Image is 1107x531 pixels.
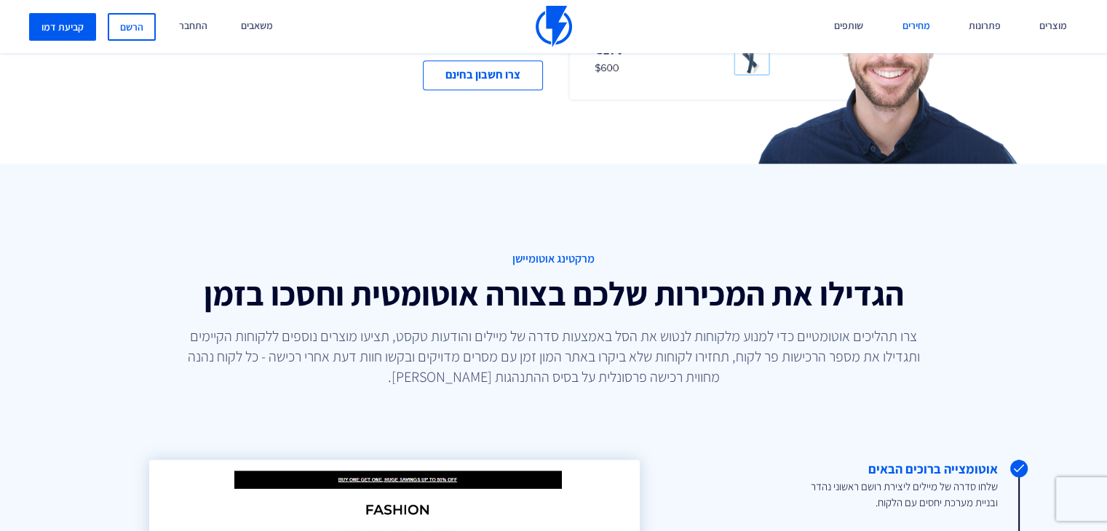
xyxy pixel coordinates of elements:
[180,326,927,387] p: צרו תהליכים אוטומטיים כדי למנוע מלקוחות לנטוש את הסל באמצעות סדרה של מיילים והודעות טקסט, תציעו מ...
[745,460,998,510] a: אוטומצייה ברוכים הבאים
[423,60,543,90] a: צרו חשבון בחינם
[87,275,1020,311] h2: הגדילו את המכירות שלכם בצורה אוטומטית וחסכו בזמן
[29,13,96,41] a: קביעת דמו
[795,479,998,510] span: שלחו סדרה של מיילים ליצירת רושם ראשוני נהדר ובניית מערכת יחסים עם הלקוח.
[87,251,1020,268] span: מרקטינג אוטומיישן
[108,13,156,41] a: הרשם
